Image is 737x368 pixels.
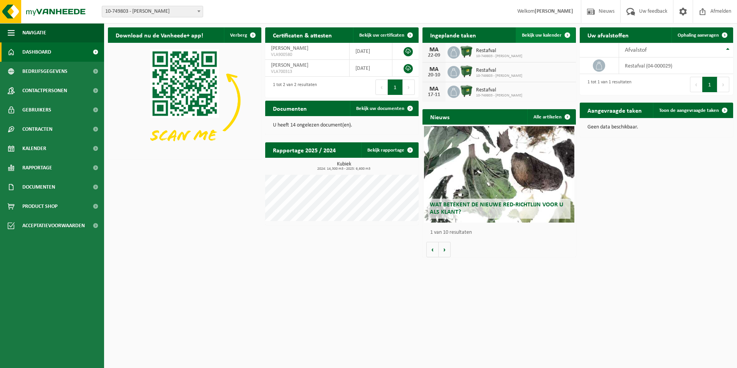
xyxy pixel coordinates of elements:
[356,106,404,111] span: Bekijk uw documenten
[426,92,442,98] div: 17-11
[22,158,52,177] span: Rapportage
[678,33,719,38] span: Ophaling aanvragen
[426,86,442,92] div: MA
[580,27,636,42] h2: Uw afvalstoffen
[102,6,203,17] span: 10-749803 - VANACKER WIM - DADIZELE
[702,77,717,92] button: 1
[265,101,315,116] h2: Documenten
[22,62,67,81] span: Bedrijfsgegevens
[265,142,343,157] h2: Rapportage 2025 / 2024
[350,60,392,77] td: [DATE]
[460,84,473,98] img: WB-1100-HPE-GN-01
[476,54,522,59] span: 10-749803 - [PERSON_NAME]
[426,73,442,78] div: 20-10
[653,103,732,118] a: Toon de aangevraagde taken
[690,77,702,92] button: Previous
[22,23,46,42] span: Navigatie
[230,33,247,38] span: Verberg
[269,167,419,171] span: 2024: 14,300 m3 - 2025: 6,600 m3
[22,100,51,120] span: Gebruikers
[476,87,522,93] span: Restafval
[361,142,418,158] a: Bekijk rapportage
[619,57,733,74] td: restafval (04-000029)
[224,27,261,43] button: Verberg
[426,53,442,58] div: 22-09
[426,66,442,73] div: MA
[424,126,574,223] a: Wat betekent de nieuwe RED-richtlijn voor u als klant?
[671,27,732,43] a: Ophaling aanvragen
[717,77,729,92] button: Next
[22,197,57,216] span: Product Shop
[269,79,317,96] div: 1 tot 2 van 2 resultaten
[108,27,211,42] h2: Download nu de Vanheede+ app!
[460,65,473,78] img: WB-1100-HPE-GN-01
[476,48,522,54] span: Restafval
[659,108,719,113] span: Toon de aangevraagde taken
[535,8,573,14] strong: [PERSON_NAME]
[430,202,563,215] span: Wat betekent de nieuwe RED-richtlijn voor u als klant?
[584,76,631,93] div: 1 tot 1 van 1 resultaten
[460,45,473,58] img: WB-1100-HPE-GN-01
[269,162,419,171] h3: Kubiek
[271,46,308,51] span: [PERSON_NAME]
[587,125,725,130] p: Geen data beschikbaar.
[527,109,575,125] a: Alle artikelen
[439,242,451,257] button: Volgende
[580,103,650,118] h2: Aangevraagde taken
[22,81,67,100] span: Contactpersonen
[375,79,388,95] button: Previous
[22,120,52,139] span: Contracten
[426,47,442,53] div: MA
[426,242,439,257] button: Vorige
[22,139,46,158] span: Kalender
[273,123,411,128] p: U heeft 14 ongelezen document(en).
[271,52,343,58] span: VLA900580
[350,43,392,60] td: [DATE]
[359,33,404,38] span: Bekijk uw certificaten
[353,27,418,43] a: Bekijk uw certificaten
[22,177,55,197] span: Documenten
[265,27,340,42] h2: Certificaten & attesten
[476,68,522,74] span: Restafval
[271,62,308,68] span: [PERSON_NAME]
[516,27,575,43] a: Bekijk uw kalender
[522,33,562,38] span: Bekijk uw kalender
[476,93,522,98] span: 10-749803 - [PERSON_NAME]
[403,79,415,95] button: Next
[388,79,403,95] button: 1
[22,216,85,235] span: Acceptatievoorwaarden
[422,27,484,42] h2: Ingeplande taken
[422,109,457,124] h2: Nieuws
[625,47,647,53] span: Afvalstof
[22,42,51,62] span: Dashboard
[430,230,572,235] p: 1 van 10 resultaten
[476,74,522,78] span: 10-749803 - [PERSON_NAME]
[271,69,343,75] span: VLA700313
[108,43,261,158] img: Download de VHEPlus App
[350,101,418,116] a: Bekijk uw documenten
